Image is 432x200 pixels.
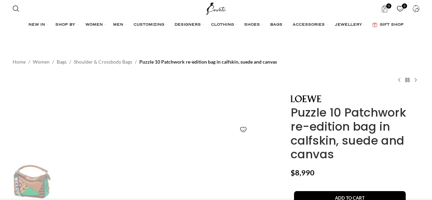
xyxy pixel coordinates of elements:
[378,2,392,15] a: 0
[55,18,79,32] a: SHOP BY
[175,18,204,32] a: DESIGNERS
[134,22,164,28] span: CUSTOMIZING
[386,3,391,9] span: 0
[291,168,295,177] span: $
[395,76,403,84] a: Previous product
[372,23,377,27] img: GiftBag
[372,18,404,32] a: GIFT SHOP
[57,58,67,66] a: Bags
[55,22,75,28] span: SHOP BY
[293,22,325,28] span: ACCESSORIES
[175,22,201,28] span: DESIGNERS
[244,18,263,32] a: SHOES
[113,18,127,32] a: MEN
[74,58,132,66] a: Shoulder & Crossbody Bags
[28,18,48,32] a: NEW IN
[291,168,315,177] bdi: 8,990
[412,76,420,84] a: Next product
[402,3,407,9] span: 0
[270,22,282,28] span: BAGS
[291,95,321,102] img: LOEWE
[139,58,277,66] span: Puzzle 10 Patchwork re-edition bag in calfskin, suede and canvas
[13,58,26,66] a: Home
[13,58,277,66] nav: Breadcrumb
[134,18,168,32] a: CUSTOMIZING
[33,58,50,66] a: Women
[270,18,286,32] a: BAGS
[380,22,404,28] span: GIFT SHOP
[85,18,106,32] a: WOMEN
[205,5,227,11] a: Site logo
[85,22,103,28] span: WOMEN
[28,22,45,28] span: NEW IN
[293,18,328,32] a: ACCESSORIES
[211,18,237,32] a: CLOTHING
[393,2,407,15] div: My Wishlist
[335,22,362,28] span: JEWELLERY
[11,137,53,200] img: Puzzle 10 Patchwork re-edition bag in calfskin, suede and canvas
[244,22,260,28] span: SHOES
[9,2,23,15] a: Search
[211,22,234,28] span: CLOTHING
[9,18,423,32] div: Main navigation
[291,106,419,161] h1: Puzzle 10 Patchwork re-edition bag in calfskin, suede and canvas
[393,2,407,15] a: 0
[113,22,123,28] span: MEN
[335,18,365,32] a: JEWELLERY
